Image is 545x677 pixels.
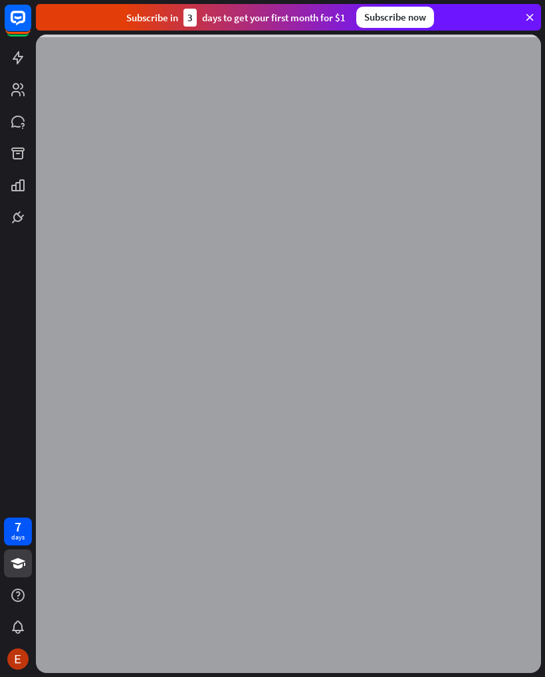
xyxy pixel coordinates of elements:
div: 3 [183,9,197,27]
div: days [11,533,25,542]
div: Subscribe in days to get your first month for $1 [126,9,346,27]
a: 7 days [4,518,32,545]
div: 7 [15,521,21,533]
div: Subscribe now [356,7,434,28]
